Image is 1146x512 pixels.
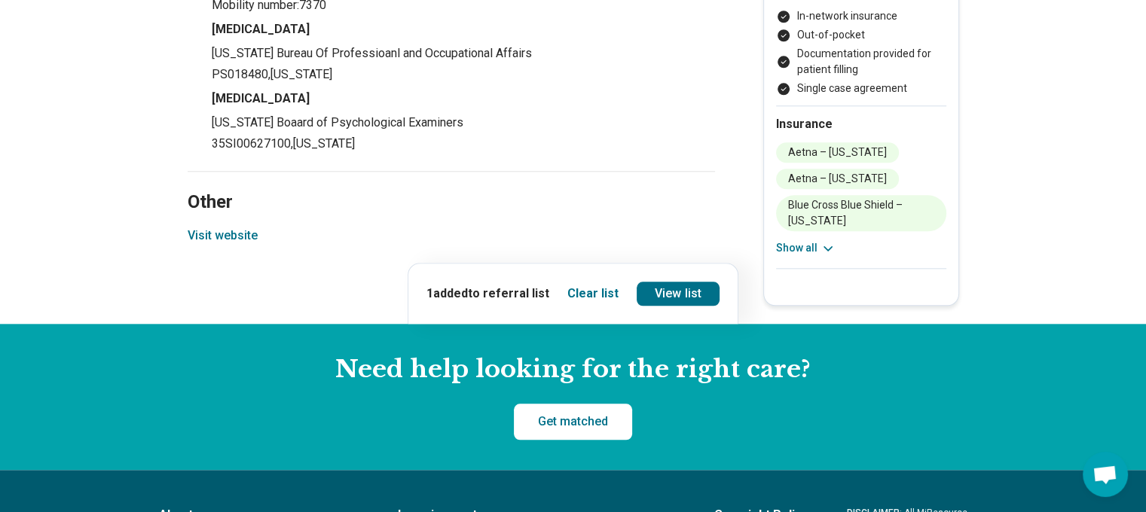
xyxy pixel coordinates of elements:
[776,169,899,189] li: Aetna – [US_STATE]
[468,286,549,300] span: to referral list
[776,81,946,96] li: Single case agreement
[776,8,946,96] ul: Payment options
[776,195,946,231] li: Blue Cross Blue Shield – [US_STATE]
[212,90,715,108] h4: [MEDICAL_DATA]
[188,154,715,215] h2: Other
[426,285,549,303] p: 1 added
[291,136,355,151] span: , [US_STATE]
[268,67,332,81] span: , [US_STATE]
[1083,452,1128,497] div: Open chat
[212,114,715,132] p: [US_STATE] Boaard of Psychological Examiners
[567,285,619,303] button: Clear list
[776,115,946,133] h2: Insurance
[776,240,836,256] button: Show all
[212,20,715,38] h4: [MEDICAL_DATA]
[776,27,946,43] li: Out-of-pocket
[776,8,946,24] li: In-network insurance
[514,404,632,440] a: Get matched
[212,66,715,84] p: PS018480
[776,142,899,163] li: Aetna – [US_STATE]
[212,44,715,62] p: [US_STATE] Bureau Of Professioanl and Occupational Affairs
[637,282,720,306] a: View list
[188,227,258,245] button: Visit website
[212,135,715,153] p: 35SI00627100
[12,354,1134,386] h2: Need help looking for the right care?
[776,46,946,78] li: Documentation provided for patient filling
